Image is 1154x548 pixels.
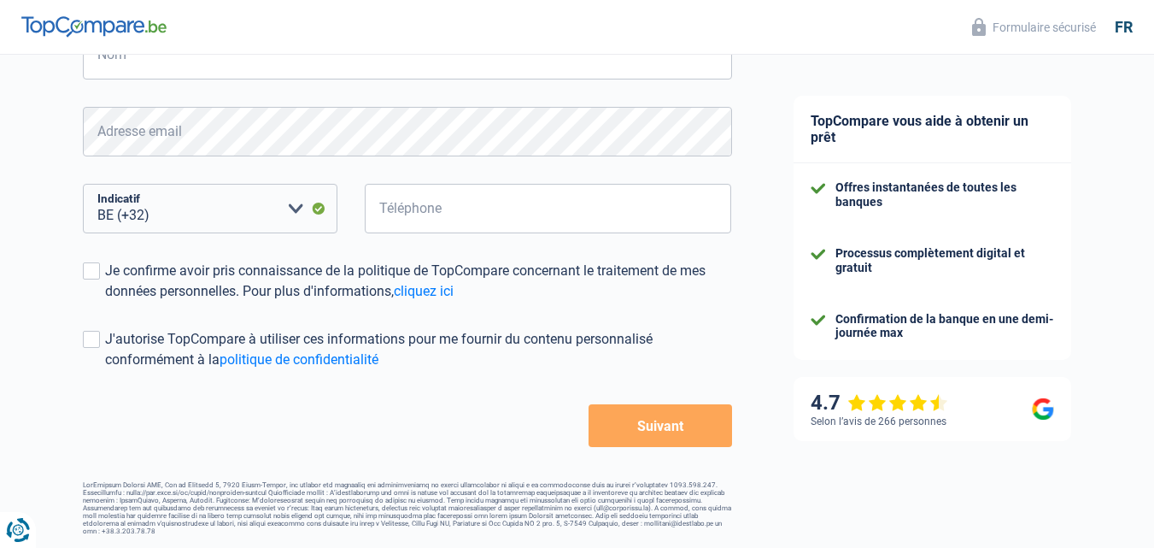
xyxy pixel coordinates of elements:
div: Je confirme avoir pris connaissance de la politique de TopCompare concernant le traitement de mes... [105,261,732,302]
div: Confirmation de la banque en une demi-journée max [835,312,1054,341]
button: Formulaire sécurisé [962,13,1106,41]
div: Processus complètement digital et gratuit [835,246,1054,275]
a: politique de confidentialité [220,351,378,368]
div: J'autorise TopCompare à utiliser ces informations pour me fournir du contenu personnalisé conform... [105,329,732,370]
a: cliquez ici [394,283,454,299]
div: Offres instantanées de toutes les banques [835,180,1054,209]
img: Advertisement [4,176,5,177]
div: fr [1115,18,1133,37]
div: TopCompare vous aide à obtenir un prêt [794,96,1071,163]
button: Suivant [589,404,731,447]
input: 401020304 [365,184,732,233]
div: 4.7 [811,391,948,415]
footer: LorEmipsum Dolorsi AME, Con ad Elitsedd 5, 7920 Eiusm-Tempor, inc utlabor etd magnaaliq eni admin... [83,481,732,535]
div: Selon l’avis de 266 personnes [811,415,946,427]
img: TopCompare Logo [21,16,167,37]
